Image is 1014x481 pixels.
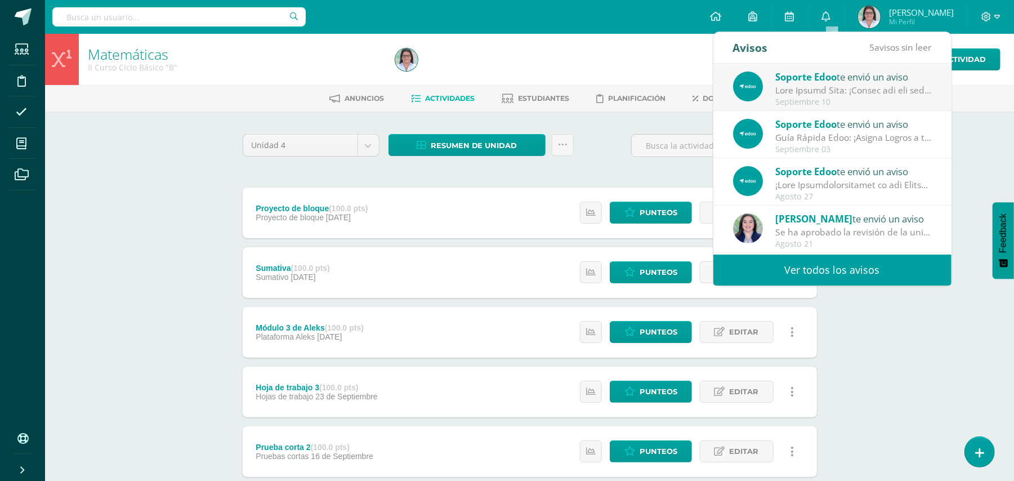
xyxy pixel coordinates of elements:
[733,32,768,63] div: Avisos
[703,94,757,103] span: Dosificación
[319,383,358,392] strong: (100.0 pts)
[311,452,373,461] span: 16 de Septiembre
[775,118,837,131] span: Soporte Edoo
[775,239,932,249] div: Agosto 21
[775,179,932,191] div: ¡Deja Retroalimentación en las Tareas y Enriquece el Aprendizaje de tus Estudiantes!: En Edoo, bu...
[733,166,763,196] img: 12277ecdfbdc96d808d4cf42e204b2dc.png
[431,135,517,156] span: Resumen de unidad
[733,119,763,149] img: 12277ecdfbdc96d808d4cf42e204b2dc.png
[693,90,757,108] a: Dosificación
[325,323,364,332] strong: (100.0 pts)
[775,69,932,84] div: te envió un aviso
[256,273,288,282] span: Sumativo
[395,48,418,71] img: 69aa824f1337ad42e7257fae7599adbb.png
[733,72,763,101] img: 12277ecdfbdc96d808d4cf42e204b2dc.png
[329,204,368,213] strong: (100.0 pts)
[412,90,475,108] a: Actividades
[426,94,475,103] span: Actividades
[326,213,351,222] span: [DATE]
[52,7,306,26] input: Busca un usuario...
[519,94,570,103] span: Estudiantes
[610,381,692,403] a: Punteos
[775,226,932,239] div: Se ha aprobado la revisión de la unidad Unidad 3 para el curso Matemáticas II Curso Ciclo Básico ...
[640,322,677,342] span: Punteos
[256,204,368,213] div: Proyecto de bloque
[993,202,1014,279] button: Feedback - Mostrar encuesta
[502,90,570,108] a: Estudiantes
[610,261,692,283] a: Punteos
[610,440,692,462] a: Punteos
[730,322,759,342] span: Editar
[88,62,382,73] div: II Curso Ciclo Básico 'B'
[775,97,932,107] div: Septiembre 10
[775,70,837,83] span: Soporte Edoo
[733,213,763,243] img: 76e2be9d127429938706b749ff351b17.png
[256,383,377,392] div: Hoja de trabajo 3
[916,48,1000,70] a: Actividad
[889,7,954,18] span: [PERSON_NAME]
[870,41,875,54] span: 5
[610,321,692,343] a: Punteos
[858,6,881,28] img: 69aa824f1337ad42e7257fae7599adbb.png
[640,262,677,283] span: Punteos
[730,441,759,462] span: Editar
[640,202,677,223] span: Punteos
[775,145,932,154] div: Septiembre 03
[256,323,364,332] div: Módulo 3 de Aleks
[88,44,168,64] a: Matemáticas
[730,381,759,402] span: Editar
[998,213,1008,253] span: Feedback
[243,135,379,156] a: Unidad 4
[775,211,932,226] div: te envió un aviso
[889,17,954,26] span: Mi Perfil
[88,46,382,62] h1: Matemáticas
[775,165,837,178] span: Soporte Edoo
[252,135,349,156] span: Unidad 4
[256,392,313,401] span: Hojas de trabajo
[330,90,385,108] a: Anuncios
[775,212,852,225] span: [PERSON_NAME]
[632,135,816,157] input: Busca la actividad aquí...
[942,49,986,70] span: Actividad
[256,332,315,341] span: Plataforma Aleks
[609,94,666,103] span: Planificación
[775,131,932,144] div: Guía Rápida Edoo: ¡Asigna Logros a tus Estudiantes y Motívalos en su Aprendizaje!: En Edoo, sabem...
[775,84,932,97] div: Guía Rápida Edoo: ¡Conoce qué son los Bolsones o Divisiones de Nota!: En Edoo, buscamos que cada ...
[317,332,342,341] span: [DATE]
[713,255,952,286] a: Ver todos los avisos
[256,213,324,222] span: Proyecto de bloque
[775,117,932,131] div: te envió un aviso
[291,273,316,282] span: [DATE]
[640,381,677,402] span: Punteos
[870,41,932,54] span: avisos sin leer
[775,164,932,179] div: te envió un aviso
[345,94,385,103] span: Anuncios
[640,441,677,462] span: Punteos
[256,443,373,452] div: Prueba corta 2
[388,134,546,156] a: Resumen de unidad
[256,452,309,461] span: Pruebas cortas
[291,264,330,273] strong: (100.0 pts)
[610,202,692,224] a: Punteos
[597,90,666,108] a: Planificación
[256,264,330,273] div: Sumativa
[311,443,350,452] strong: (100.0 pts)
[315,392,378,401] span: 23 de Septiembre
[775,192,932,202] div: Agosto 27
